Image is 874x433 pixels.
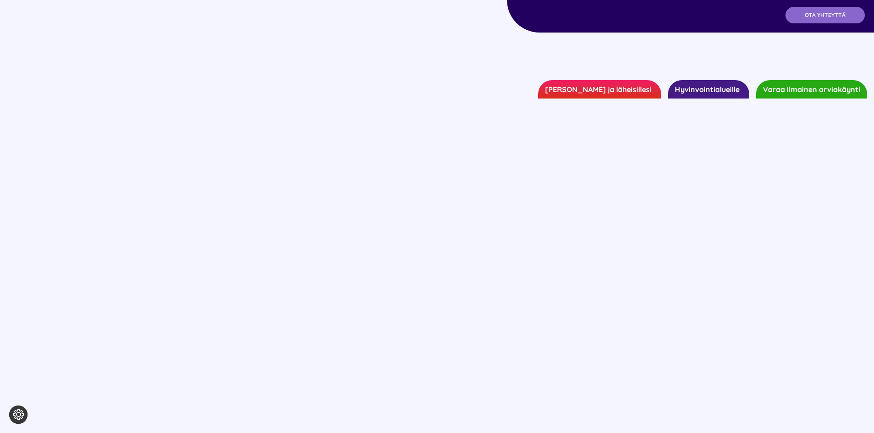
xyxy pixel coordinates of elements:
[756,80,867,99] a: Varaa ilmainen arviokäynti
[805,12,846,18] span: OTA YHTEYTTÄ
[9,406,28,424] button: Evästeasetukset
[785,7,865,23] a: OTA YHTEYTTÄ
[538,80,661,99] a: [PERSON_NAME] ja läheisillesi
[668,80,749,99] a: Hyvinvointialueille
